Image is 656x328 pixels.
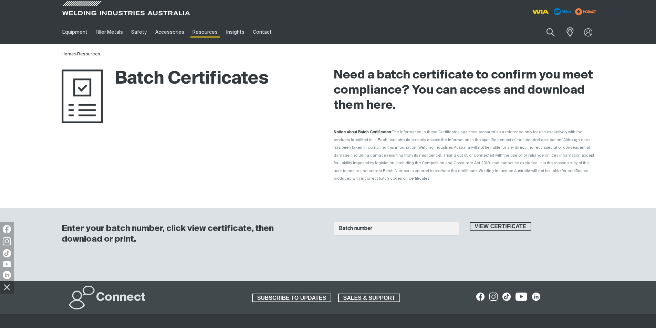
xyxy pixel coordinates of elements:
[573,7,598,17] img: miller
[252,294,331,303] a: SUBSCRIBE TO UPDATES
[92,20,127,44] a: Filler Metals
[338,294,400,303] a: SALES & SUPPORT
[253,294,331,303] span: SUBSCRIBE TO UPDATES
[188,20,222,44] a: Resources
[3,261,11,267] img: YouTube
[530,24,562,40] input: Product name or item number...
[539,24,562,40] button: Search products
[249,20,276,44] a: Contact
[127,20,151,44] a: Safety
[1,281,13,293] img: hide socials
[62,52,74,56] a: Home
[3,249,11,257] img: TikTok
[96,290,146,305] h2: Connect
[62,223,316,245] h3: Enter your batch number, click view certificate, then download or print.
[334,130,594,180] span: The information in these Certificates has been prepared as a reference only for use exclusively w...
[3,237,11,245] img: Instagram
[222,20,248,44] a: Insights
[58,20,463,44] nav: Main
[58,20,92,44] a: Equipment
[334,68,595,113] h2: Need a batch certificate to confirm you meet compliance? You can access and download them here.
[62,68,269,90] h1: Batch Certificates
[77,52,100,56] a: Resources
[470,222,532,231] button: View certificate
[470,222,531,231] span: View certificate
[74,52,77,56] span: >
[3,271,11,279] img: LinkedIn
[334,130,392,134] strong: Notice about Batch Certificates:
[151,20,188,44] a: Accessories
[339,294,400,303] span: SALES & SUPPORT
[3,225,11,233] img: Facebook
